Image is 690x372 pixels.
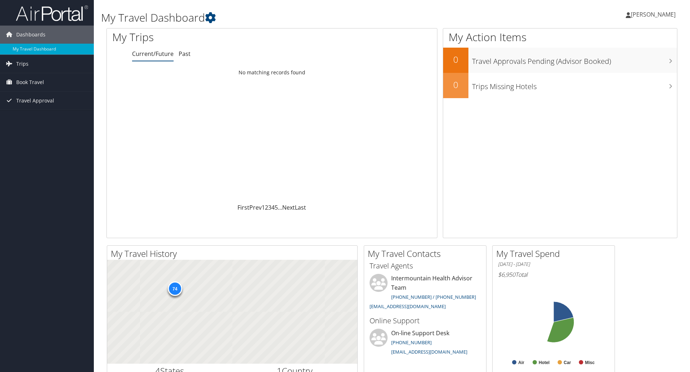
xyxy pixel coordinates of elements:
[443,30,677,45] h1: My Action Items
[631,10,676,18] span: [PERSON_NAME]
[496,248,615,260] h2: My Travel Spend
[271,203,275,211] a: 4
[443,53,468,66] h2: 0
[275,203,278,211] a: 5
[472,78,677,92] h3: Trips Missing Hotels
[16,55,29,73] span: Trips
[295,203,306,211] a: Last
[101,10,489,25] h1: My Travel Dashboard
[132,50,174,58] a: Current/Future
[498,261,609,268] h6: [DATE] - [DATE]
[370,261,481,271] h3: Travel Agents
[539,360,550,365] text: Hotel
[498,271,609,279] h6: Total
[443,73,677,98] a: 0Trips Missing Hotels
[366,274,484,312] li: Intermountain Health Advisor Team
[179,50,191,58] a: Past
[16,5,88,22] img: airportal-logo.png
[167,281,182,296] div: 74
[391,349,467,355] a: [EMAIL_ADDRESS][DOMAIN_NAME]
[370,303,446,310] a: [EMAIL_ADDRESS][DOMAIN_NAME]
[16,26,45,44] span: Dashboards
[443,48,677,73] a: 0Travel Approvals Pending (Advisor Booked)
[237,203,249,211] a: First
[443,79,468,91] h2: 0
[518,360,524,365] text: Air
[111,248,357,260] h2: My Travel History
[282,203,295,211] a: Next
[107,66,437,79] td: No matching records found
[265,203,268,211] a: 2
[366,329,484,358] li: On-line Support Desk
[262,203,265,211] a: 1
[391,339,432,346] a: [PHONE_NUMBER]
[249,203,262,211] a: Prev
[16,92,54,110] span: Travel Approval
[370,316,481,326] h3: Online Support
[585,360,595,365] text: Misc
[112,30,294,45] h1: My Trips
[268,203,271,211] a: 3
[278,203,282,211] span: …
[391,294,476,300] a: [PHONE_NUMBER] / [PHONE_NUMBER]
[16,73,44,91] span: Book Travel
[498,271,515,279] span: $6,950
[472,53,677,66] h3: Travel Approvals Pending (Advisor Booked)
[626,4,683,25] a: [PERSON_NAME]
[368,248,486,260] h2: My Travel Contacts
[564,360,571,365] text: Car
